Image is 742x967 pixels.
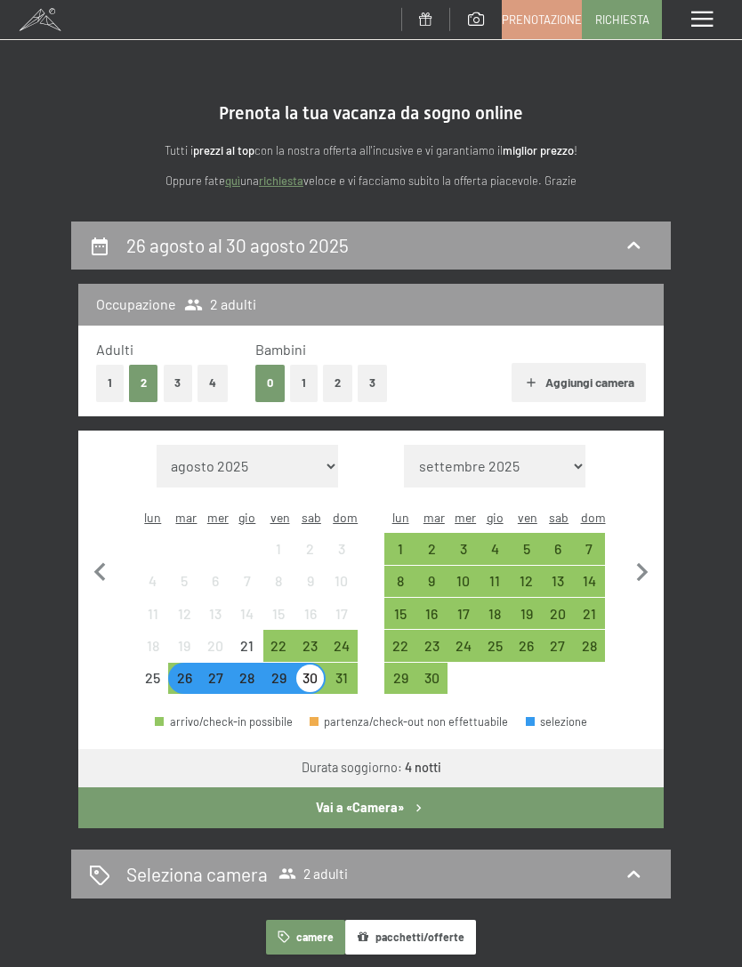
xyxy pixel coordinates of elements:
div: 27 [544,639,571,666]
div: 3 [327,542,355,569]
div: arrivo/check-in possibile [448,533,479,564]
div: 7 [576,542,603,569]
div: arrivo/check-in non effettuabile [326,533,357,564]
div: 16 [418,607,446,634]
div: arrivo/check-in possibile [384,533,415,564]
div: Sat Sep 20 2025 [542,598,573,629]
div: 20 [202,639,230,666]
div: Mon Aug 11 2025 [137,598,168,629]
div: 1 [386,542,414,569]
abbr: giovedì [487,510,504,525]
div: arrivo/check-in non effettuabile [168,630,199,661]
div: arrivo/check-in possibile [511,566,542,597]
button: Mese successivo [624,445,661,695]
div: arrivo/check-in possibile [542,598,573,629]
div: Thu Sep 18 2025 [479,598,510,629]
div: 26 [170,671,198,698]
div: 23 [296,639,324,666]
div: 24 [327,639,355,666]
abbr: venerdì [270,510,290,525]
abbr: mercoledì [455,510,476,525]
div: Thu Aug 28 2025 [231,663,262,694]
div: Tue Aug 12 2025 [168,598,199,629]
div: Wed Sep 17 2025 [448,598,479,629]
div: arrivo/check-in possibile [326,630,357,661]
div: 18 [139,639,166,666]
div: arrivo/check-in possibile [542,566,573,597]
h2: 26 agosto al 30 agosto 2025 [126,234,349,256]
div: 15 [386,607,414,634]
div: arrivo/check-in possibile [294,663,326,694]
div: Tue Sep 02 2025 [416,533,448,564]
div: Thu Aug 21 2025 [231,630,262,661]
button: 2 [129,365,158,401]
div: arrivo/check-in possibile [511,598,542,629]
div: Tue Aug 05 2025 [168,566,199,597]
h3: Occupazione [96,294,176,314]
div: arrivo/check-in non effettuabile [231,630,262,661]
div: arrivo/check-in possibile [263,663,294,694]
div: arrivo/check-in possibile [574,598,605,629]
div: Wed Sep 24 2025 [448,630,479,661]
div: 9 [296,574,324,601]
div: arrivo/check-in possibile [479,533,510,564]
span: Bambini [255,341,306,358]
div: arrivo/check-in non effettuabile [294,533,326,564]
div: 31 [327,671,355,698]
div: Sun Aug 31 2025 [326,663,357,694]
div: 15 [265,607,293,634]
div: 19 [512,607,540,634]
div: arrivo/check-in possibile [479,630,510,661]
div: 1 [265,542,293,569]
div: arrivo/check-in non effettuabile [326,566,357,597]
div: 26 [512,639,540,666]
div: 29 [265,671,293,698]
div: Mon Sep 15 2025 [384,598,415,629]
div: 16 [296,607,324,634]
div: arrivo/check-in possibile [384,598,415,629]
div: Sat Aug 30 2025 [294,663,326,694]
abbr: lunedì [392,510,409,525]
abbr: domenica [581,510,606,525]
div: 24 [449,639,477,666]
div: Sat Aug 09 2025 [294,566,326,597]
div: 7 [233,574,261,601]
strong: miglior prezzo [503,143,574,157]
div: arrivo/check-in non effettuabile [231,598,262,629]
div: arrivo/check-in possibile [542,630,573,661]
div: Thu Sep 04 2025 [479,533,510,564]
div: arrivo/check-in non effettuabile [137,630,168,661]
abbr: lunedì [144,510,161,525]
div: 21 [233,639,261,666]
div: arrivo/check-in non effettuabile [200,598,231,629]
div: arrivo/check-in non effettuabile [168,566,199,597]
div: Thu Aug 14 2025 [231,598,262,629]
span: Prenotazione [502,12,582,28]
div: Fri Sep 12 2025 [511,566,542,597]
button: 1 [96,365,124,401]
div: Wed Sep 10 2025 [448,566,479,597]
a: richiesta [259,173,303,188]
div: arrivo/check-in possibile [384,630,415,661]
div: Sat Sep 27 2025 [542,630,573,661]
a: quì [225,173,240,188]
div: Fri Aug 29 2025 [263,663,294,694]
abbr: giovedì [238,510,255,525]
div: Wed Aug 27 2025 [200,663,231,694]
div: Sun Sep 07 2025 [574,533,605,564]
abbr: venerdì [518,510,537,525]
div: arrivo/check-in possibile [416,598,448,629]
h2: Seleziona camera [126,861,268,887]
div: Wed Sep 03 2025 [448,533,479,564]
div: Mon Sep 01 2025 [384,533,415,564]
div: 23 [418,639,446,666]
a: Richiesta [583,1,661,38]
a: Prenotazione [503,1,581,38]
button: 3 [164,365,193,401]
div: arrivo/check-in possibile [479,566,510,597]
div: 4 [480,542,508,569]
div: 6 [544,542,571,569]
div: 14 [233,607,261,634]
div: arrivo/check-in non effettuabile [263,598,294,629]
div: Sat Sep 13 2025 [542,566,573,597]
